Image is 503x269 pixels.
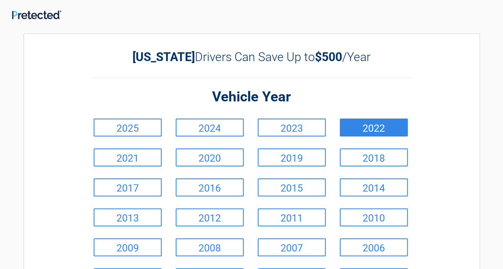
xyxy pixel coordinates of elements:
[340,178,408,196] a: 2014
[94,148,162,166] a: 2021
[94,178,162,196] a: 2017
[340,148,408,166] a: 2018
[94,119,162,136] a: 2025
[340,119,408,136] a: 2022
[94,208,162,226] a: 2013
[258,148,326,166] a: 2019
[176,178,244,196] a: 2016
[92,50,412,64] h2: Drivers Can Save Up to /Year
[315,50,342,64] b: $500
[132,50,195,64] b: [US_STATE]
[92,88,412,107] h2: Vehicle Year
[258,178,326,196] a: 2015
[340,208,408,226] a: 2010
[340,238,408,256] a: 2006
[94,238,162,256] a: 2009
[176,119,244,136] a: 2024
[176,238,244,256] a: 2008
[176,208,244,226] a: 2012
[258,238,326,256] a: 2007
[258,119,326,136] a: 2023
[12,10,61,19] img: Main Logo
[176,148,244,166] a: 2020
[258,208,326,226] a: 2011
